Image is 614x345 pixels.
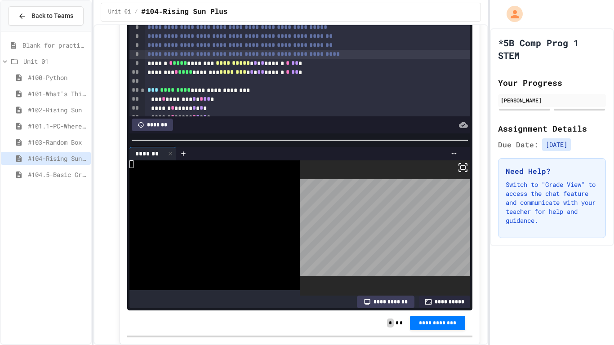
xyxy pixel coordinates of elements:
[22,40,87,50] span: Blank for practice
[28,170,87,179] span: #104.5-Basic Graphics Review
[497,4,525,24] div: My Account
[28,89,87,98] span: #101-What's This ??
[498,76,606,89] h2: Your Progress
[506,166,598,177] h3: Need Help?
[28,73,87,82] span: #100-Python
[28,154,87,163] span: #104-Rising Sun Plus
[31,11,73,21] span: Back to Teams
[542,138,571,151] span: [DATE]
[498,139,538,150] span: Due Date:
[498,122,606,135] h2: Assignment Details
[28,105,87,115] span: #102-Rising Sun
[8,6,84,26] button: Back to Teams
[141,7,227,18] span: #104-Rising Sun Plus
[501,96,603,104] div: [PERSON_NAME]
[506,180,598,225] p: Switch to "Grade View" to access the chat feature and communicate with your teacher for help and ...
[28,121,87,131] span: #101.1-PC-Where am I?
[23,57,87,66] span: Unit 01
[134,9,138,16] span: /
[108,9,131,16] span: Unit 01
[28,137,87,147] span: #103-Random Box
[498,36,606,62] h1: *5B Comp Prog 1 STEM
